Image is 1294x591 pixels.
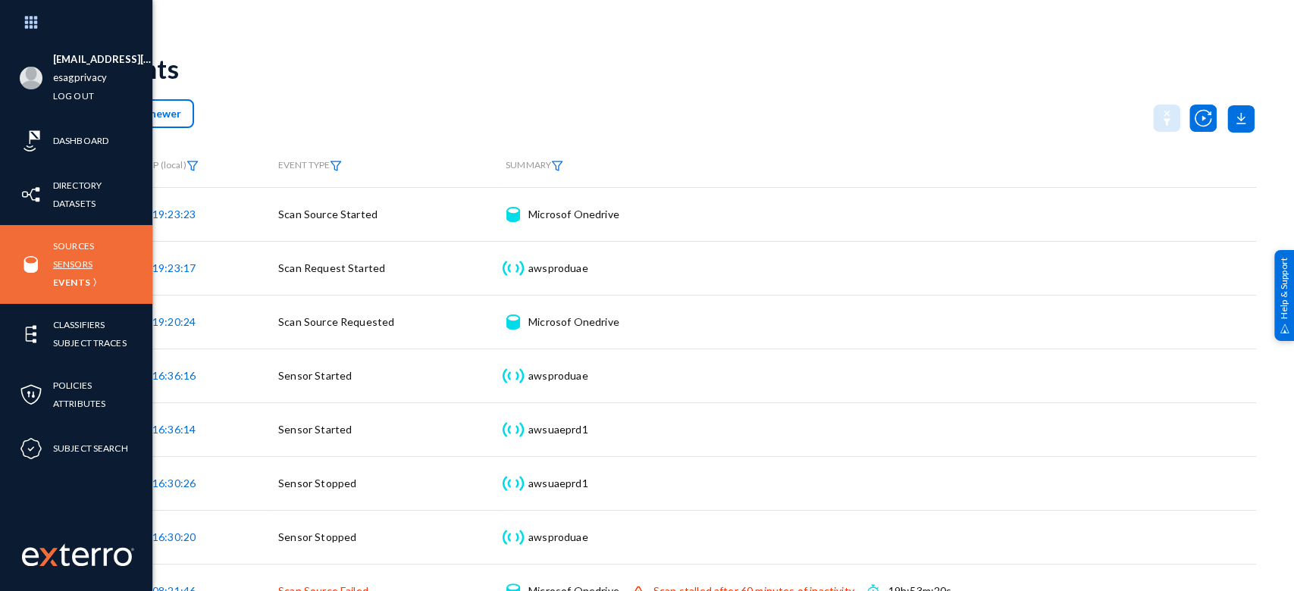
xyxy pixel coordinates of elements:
[278,369,352,382] span: Sensor Started
[20,253,42,276] img: icon-sources.svg
[528,207,619,222] div: Microsof Onedrive
[1189,105,1217,132] img: icon-utility-autoscan.svg
[500,261,525,276] img: icon-sensor.svg
[20,183,42,206] img: icon-inventory.svg
[186,161,199,171] img: icon-filter.svg
[20,67,42,89] img: blank-profile-picture.png
[330,161,342,171] img: icon-filter.svg
[152,261,196,274] span: 19:23:17
[20,323,42,346] img: icon-elements.svg
[528,261,588,276] div: awsproduae
[8,6,54,39] img: app launcher
[152,423,196,436] span: 16:36:14
[528,422,588,437] div: awsuaeprd1
[278,160,342,171] span: EVENT TYPE
[152,530,196,543] span: 16:30:20
[506,314,519,330] img: icon-source.svg
[500,368,525,383] img: icon-sensor.svg
[20,437,42,460] img: icon-compliance.svg
[20,130,42,152] img: icon-risk-sonar.svg
[506,159,563,170] span: SUMMARY
[500,422,525,437] img: icon-sensor.svg
[39,548,58,566] img: exterro-logo.svg
[53,255,92,273] a: Sensors
[53,274,90,291] a: Events
[108,159,199,170] span: TIMESTAMP (local)
[152,208,196,220] span: 19:23:23
[53,439,128,457] a: Subject Search
[53,69,107,86] a: esagprivacy
[53,395,105,412] a: Attributes
[528,530,588,545] div: awsproduae
[53,195,96,212] a: Datasets
[1280,324,1289,333] img: help_support.svg
[278,261,385,274] span: Scan Request Started
[53,334,127,352] a: Subject Traces
[1274,250,1294,341] div: Help & Support
[528,476,588,491] div: awsuaeprd1
[528,368,588,383] div: awsproduae
[278,208,378,220] span: Scan Source Started
[22,543,134,566] img: exterro-work-mark.svg
[500,530,525,545] img: icon-sensor.svg
[53,377,92,394] a: Policies
[278,315,394,328] span: Scan Source Requested
[152,315,196,328] span: 19:20:24
[53,177,102,194] a: Directory
[53,87,94,105] a: Log out
[152,477,196,489] span: 16:30:26
[20,383,42,406] img: icon-policies.svg
[500,476,525,491] img: icon-sensor.svg
[551,161,563,171] img: icon-filter.svg
[152,369,196,382] span: 16:36:16
[278,423,352,436] span: Sensor Started
[53,132,108,149] a: Dashboard
[278,530,356,543] span: Sensor Stopped
[278,477,356,489] span: Sensor Stopped
[53,316,105,333] a: Classifiers
[506,207,519,222] img: icon-source.svg
[528,314,619,330] div: Microsof Onedrive
[53,51,152,69] li: [EMAIL_ADDRESS][DOMAIN_NAME]
[53,237,94,255] a: Sources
